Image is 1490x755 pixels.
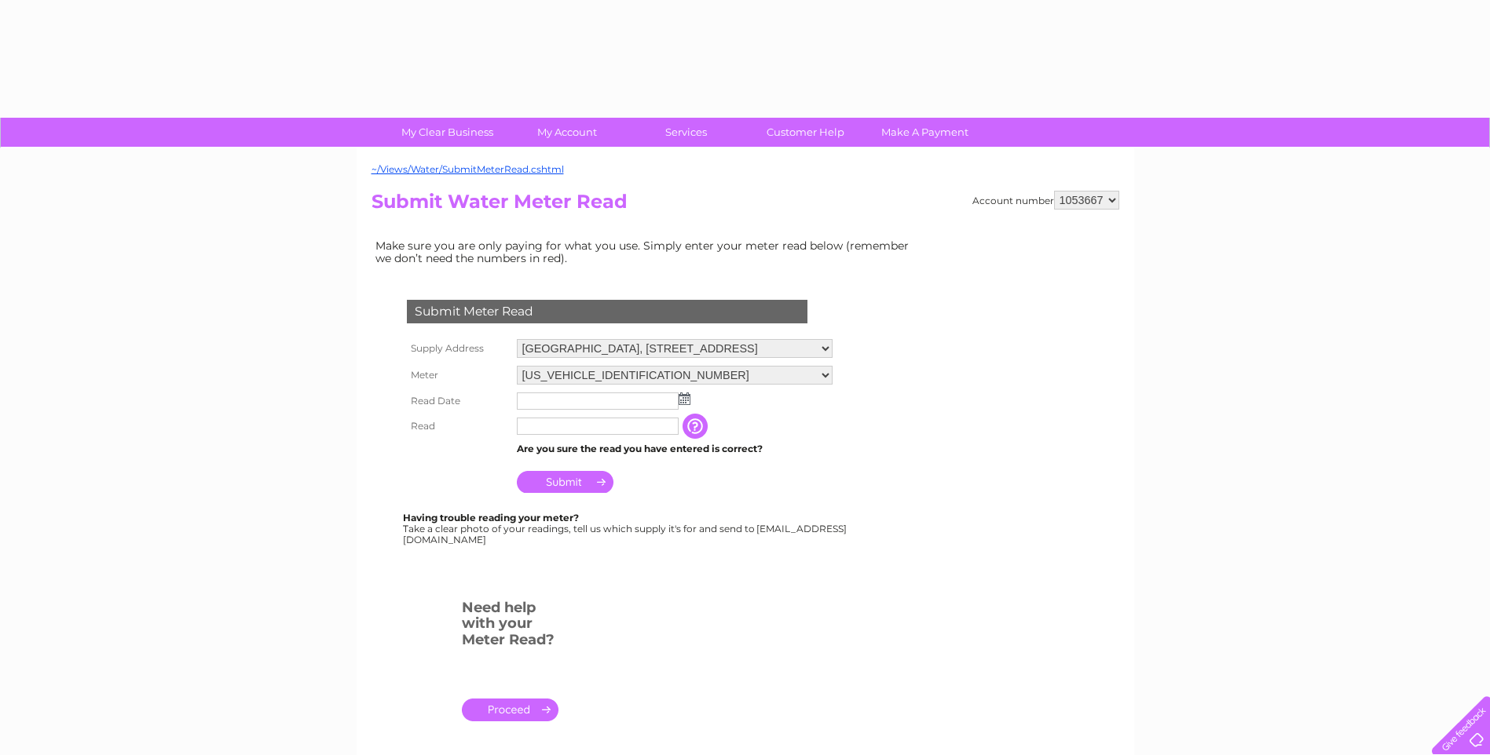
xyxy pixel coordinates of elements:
div: Account number [972,191,1119,210]
img: ... [679,392,690,405]
h3: Need help with your Meter Read? [462,596,558,656]
th: Meter [403,362,513,388]
td: Make sure you are only paying for what you use. Simply enter your meter read below (remember we d... [372,235,921,268]
a: My Account [502,118,632,147]
input: Submit [517,471,613,493]
a: ~/Views/Water/SubmitMeterRead.cshtml [372,163,564,175]
div: Take a clear photo of your readings, tell us which supply it's for and send to [EMAIL_ADDRESS][DO... [403,512,849,545]
th: Supply Address [403,335,513,362]
td: Are you sure the read you have entered is correct? [513,439,837,459]
div: Submit Meter Read [407,300,807,323]
th: Read Date [403,388,513,414]
a: Customer Help [741,118,870,147]
h2: Submit Water Meter Read [372,191,1119,221]
b: Having trouble reading your meter? [403,512,579,523]
th: Read [403,414,513,439]
a: Services [621,118,751,147]
a: Make A Payment [860,118,990,147]
input: Information [683,414,711,439]
a: . [462,698,558,721]
a: My Clear Business [383,118,512,147]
